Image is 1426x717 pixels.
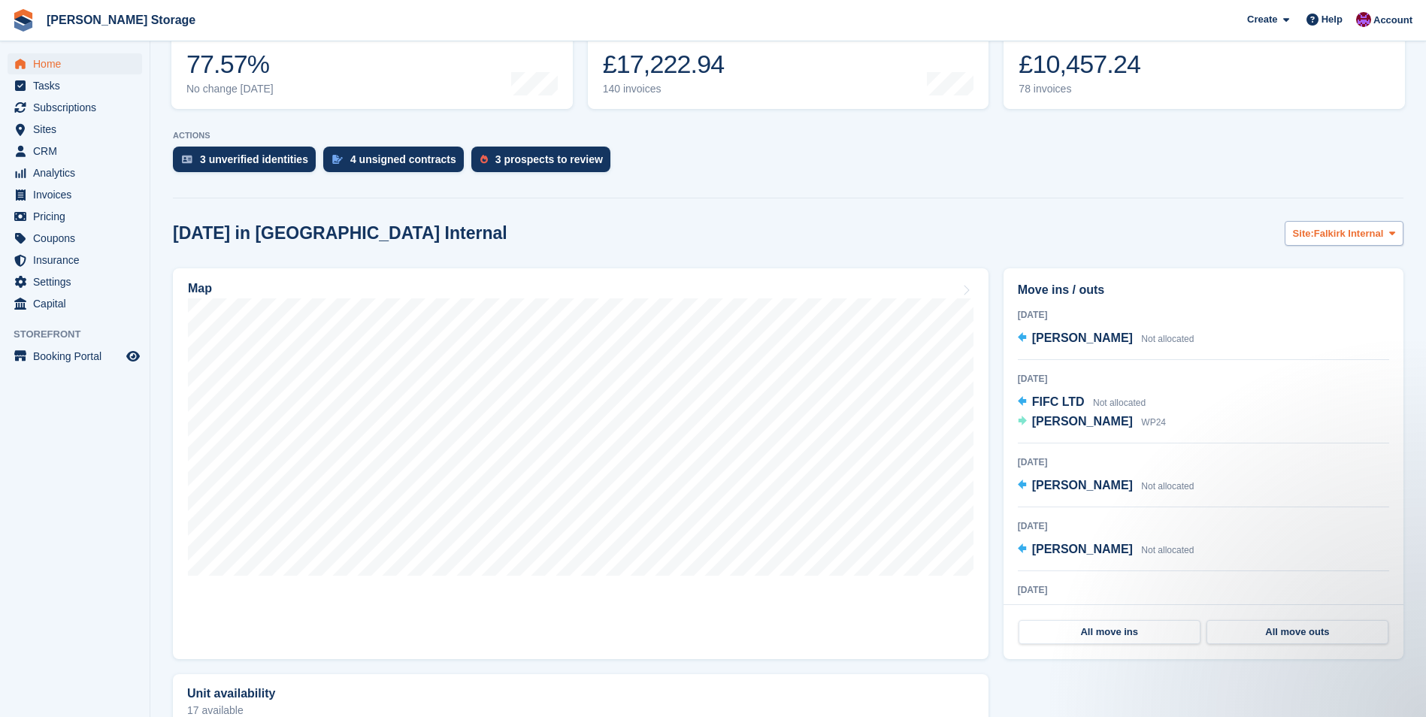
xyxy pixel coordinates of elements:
[8,75,142,96] a: menu
[1322,12,1343,27] span: Help
[33,271,123,292] span: Settings
[1141,545,1194,555] span: Not allocated
[1018,393,1146,413] a: FIFC LTD Not allocated
[186,83,274,95] div: No change [DATE]
[1032,543,1133,555] span: [PERSON_NAME]
[1018,519,1389,533] div: [DATE]
[173,131,1403,141] p: ACTIONS
[1018,281,1389,299] h2: Move ins / outs
[33,97,123,118] span: Subscriptions
[173,268,989,659] a: Map
[33,162,123,183] span: Analytics
[1093,398,1146,408] span: Not allocated
[1141,334,1194,344] span: Not allocated
[33,250,123,271] span: Insurance
[173,223,507,244] h2: [DATE] in [GEOGRAPHIC_DATA] Internal
[588,14,989,109] a: Month-to-date sales £17,222.94 140 invoices
[171,14,573,109] a: Occupancy 77.57% No change [DATE]
[173,147,323,180] a: 3 unverified identities
[1032,479,1133,492] span: [PERSON_NAME]
[33,228,123,249] span: Coupons
[1285,221,1403,246] button: Site: Falkirk Internal
[33,346,123,367] span: Booking Portal
[8,162,142,183] a: menu
[200,153,308,165] div: 3 unverified identities
[1032,395,1085,408] span: FIFC LTD
[8,228,142,249] a: menu
[8,119,142,140] a: menu
[323,147,471,180] a: 4 unsigned contracts
[1206,620,1388,644] a: All move outs
[33,75,123,96] span: Tasks
[1018,372,1389,386] div: [DATE]
[33,53,123,74] span: Home
[1032,331,1133,344] span: [PERSON_NAME]
[1018,540,1194,560] a: [PERSON_NAME] Not allocated
[33,184,123,205] span: Invoices
[124,347,142,365] a: Preview store
[8,346,142,367] a: menu
[33,119,123,140] span: Sites
[1373,13,1412,28] span: Account
[182,155,192,164] img: verify_identity-adf6edd0f0f0b5bbfe63781bf79b02c33cf7c696d77639b501bdc392416b5a36.svg
[12,9,35,32] img: stora-icon-8386f47178a22dfd0bd8f6a31ec36ba5ce8667c1dd55bd0f319d3a0aa187defe.svg
[1247,12,1277,27] span: Create
[332,155,343,164] img: contract_signature_icon-13c848040528278c33f63329250d36e43548de30e8caae1d1a13099fd9432cc5.svg
[1141,417,1166,428] span: WP24
[8,97,142,118] a: menu
[33,293,123,314] span: Capital
[188,282,212,295] h2: Map
[8,293,142,314] a: menu
[8,184,142,205] a: menu
[8,141,142,162] a: menu
[1314,226,1383,241] span: Falkirk Internal
[186,49,274,80] div: 77.57%
[1004,14,1405,109] a: Awaiting payment £10,457.24 78 invoices
[1032,415,1133,428] span: [PERSON_NAME]
[1018,308,1389,322] div: [DATE]
[187,687,275,700] h2: Unit availability
[187,705,974,715] p: 17 available
[1018,455,1389,469] div: [DATE]
[8,271,142,292] a: menu
[1018,329,1194,349] a: [PERSON_NAME] Not allocated
[1141,481,1194,492] span: Not allocated
[603,83,725,95] div: 140 invoices
[33,141,123,162] span: CRM
[8,206,142,227] a: menu
[1293,226,1314,241] span: Site:
[1019,49,1140,80] div: £10,457.24
[1356,12,1371,27] img: Audra Whitelaw
[14,327,150,342] span: Storefront
[1018,413,1166,432] a: [PERSON_NAME] WP24
[1019,83,1140,95] div: 78 invoices
[495,153,603,165] div: 3 prospects to review
[41,8,201,32] a: [PERSON_NAME] Storage
[603,49,725,80] div: £17,222.94
[1018,583,1389,597] div: [DATE]
[471,147,618,180] a: 3 prospects to review
[8,250,142,271] a: menu
[350,153,456,165] div: 4 unsigned contracts
[1018,476,1194,496] a: [PERSON_NAME] Not allocated
[8,53,142,74] a: menu
[33,206,123,227] span: Pricing
[1019,620,1200,644] a: All move ins
[480,155,488,164] img: prospect-51fa495bee0391a8d652442698ab0144808aea92771e9ea1ae160a38d050c398.svg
